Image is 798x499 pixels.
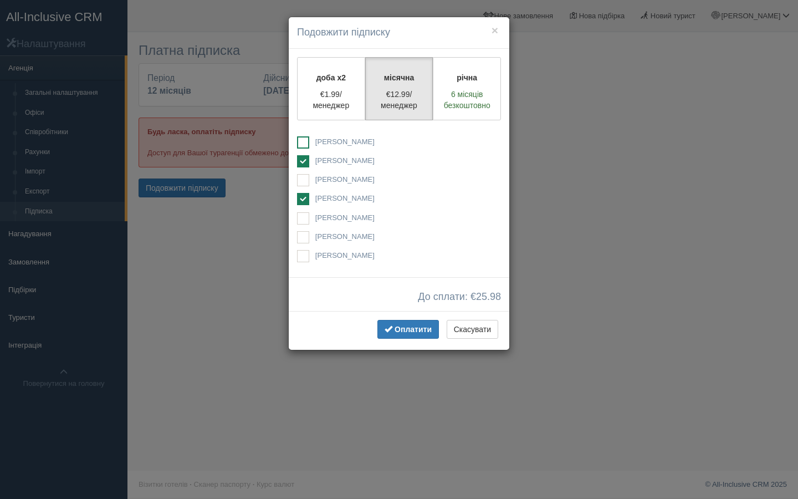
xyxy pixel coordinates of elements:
p: €12.99/менеджер [372,89,426,111]
span: [PERSON_NAME] [315,213,375,222]
p: місячна [372,72,426,83]
span: [PERSON_NAME] [315,232,375,241]
span: [PERSON_NAME] [315,251,375,259]
p: доба x2 [304,72,358,83]
span: [PERSON_NAME] [315,156,375,165]
p: €1.99/менеджер [304,89,358,111]
h4: Подовжити підписку [297,26,501,40]
button: Оплатити [377,320,439,339]
button: Скасувати [447,320,498,339]
span: [PERSON_NAME] [315,175,375,184]
span: [PERSON_NAME] [315,194,375,202]
span: До сплати: € [418,292,501,303]
span: 25.98 [476,291,501,302]
p: річна [440,72,494,83]
p: 6 місяців безкоштовно [440,89,494,111]
span: Оплатити [395,325,432,334]
button: × [492,24,498,36]
span: [PERSON_NAME] [315,138,375,146]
